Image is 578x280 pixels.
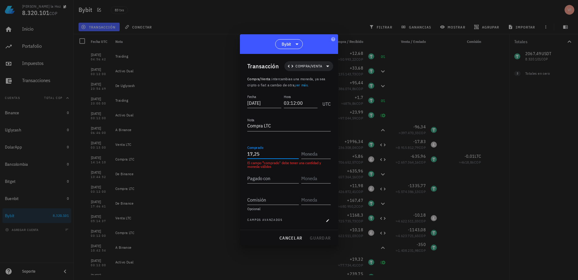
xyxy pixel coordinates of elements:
p: : [247,76,331,88]
label: Fecha [247,94,256,99]
a: ver más [295,83,308,87]
span: cancelar [279,235,302,241]
input: Moneda [301,173,329,183]
div: Opcional [247,207,331,211]
input: Moneda [301,195,329,205]
label: Nota [247,118,254,122]
input: Moneda [301,149,329,159]
div: UTC [320,94,331,110]
span: intercambias una moneda, ya sea cripto o fiat a cambio de otra, . [247,77,326,87]
span: Bybit [282,41,291,47]
label: Hora [284,94,291,99]
span: Campos avanzados [247,218,283,224]
label: Comprado [247,145,264,150]
span: Compra/Venta [295,63,322,69]
div: Transacción [247,61,279,71]
span: Compra/Venta [247,77,271,81]
button: cancelar [277,233,305,244]
div: El campo "comprado" debe tener una cantidad y moneda válidos [247,161,331,168]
